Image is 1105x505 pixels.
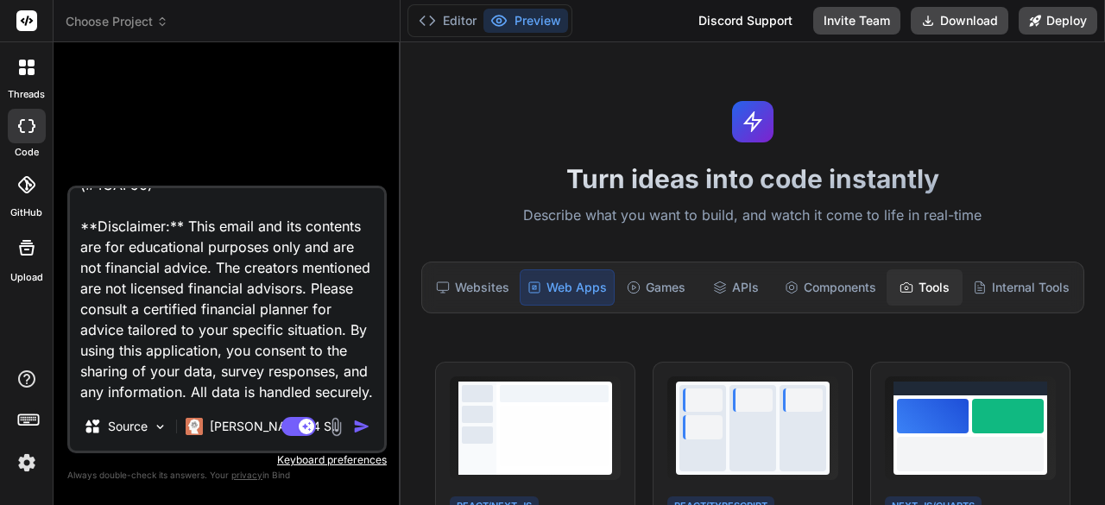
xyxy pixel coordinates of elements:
div: Discord Support [688,7,803,35]
button: Preview [483,9,568,33]
textarea: create an app called: EARNABLE Is an app that will calculate cash flow It should have an invisibl... [70,188,384,402]
button: Invite Team [813,7,900,35]
span: privacy [231,470,262,480]
button: Deploy [1019,7,1097,35]
h1: Turn ideas into code instantly [411,163,1095,194]
p: [PERSON_NAME] 4 S.. [210,418,338,435]
div: Websites [429,269,516,306]
div: Internal Tools [966,269,1077,306]
div: Web Apps [520,269,615,306]
div: Games [618,269,694,306]
p: Always double-check its answers. Your in Bind [67,467,387,483]
img: icon [353,418,370,435]
div: APIs [698,269,773,306]
button: Editor [412,9,483,33]
img: attachment [326,417,346,437]
img: Claude 4 Sonnet [186,418,203,435]
label: code [15,145,39,160]
p: Describe what you want to build, and watch it come to life in real-time [411,205,1095,227]
p: Source [108,418,148,435]
label: GitHub [10,205,42,220]
p: Keyboard preferences [67,453,387,467]
div: Components [778,269,883,306]
label: Upload [10,270,43,285]
img: Pick Models [153,420,167,434]
span: Choose Project [66,13,168,30]
button: Download [911,7,1008,35]
div: Tools [887,269,963,306]
label: threads [8,87,45,102]
img: settings [12,448,41,477]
